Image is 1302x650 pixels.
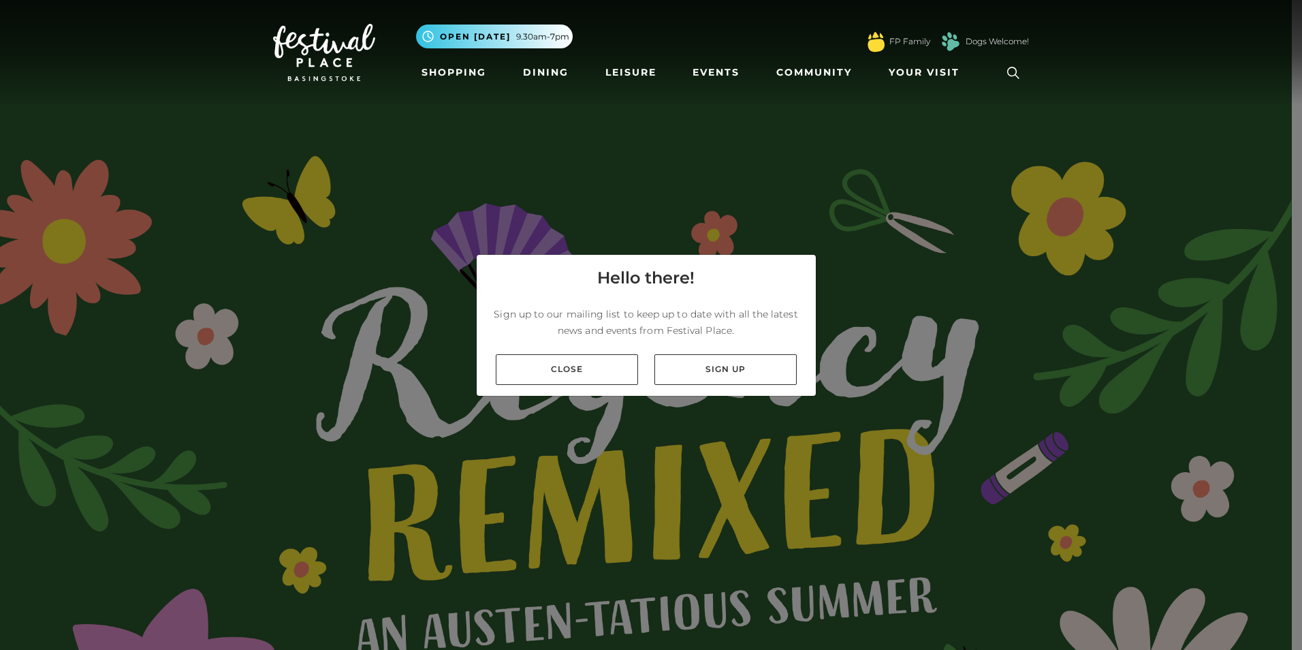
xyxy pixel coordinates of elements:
span: 9.30am-7pm [516,31,569,43]
button: Open [DATE] 9.30am-7pm [416,25,573,48]
a: Community [771,60,857,85]
a: Leisure [600,60,662,85]
a: Shopping [416,60,492,85]
span: Open [DATE] [440,31,511,43]
img: Festival Place Logo [273,24,375,81]
a: Close [496,354,638,385]
a: Sign up [654,354,797,385]
a: Your Visit [883,60,972,85]
a: FP Family [889,35,930,48]
p: Sign up to our mailing list to keep up to date with all the latest news and events from Festival ... [488,306,805,339]
h4: Hello there! [597,266,695,290]
a: Dogs Welcome! [966,35,1029,48]
span: Your Visit [889,65,959,80]
a: Events [687,60,745,85]
a: Dining [518,60,574,85]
